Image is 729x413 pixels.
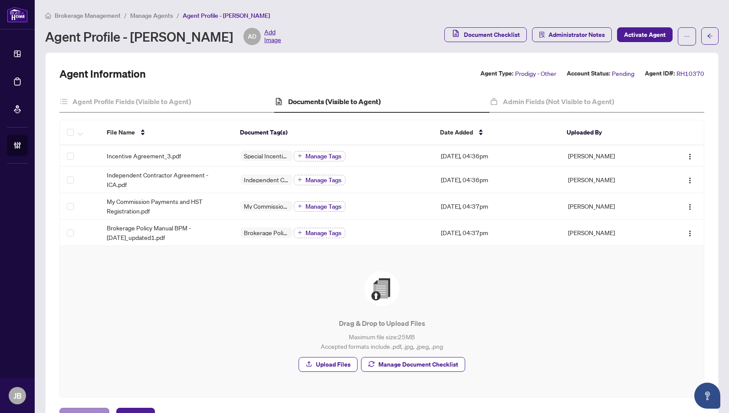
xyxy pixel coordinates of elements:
[378,357,458,371] span: Manage Document Checklist
[240,203,292,209] span: My Commission Payments and HST Registration
[70,256,693,387] span: File UploadDrag & Drop to Upload FilesMaximum file size:25MBAccepted formats include .pdf, .jpg, ...
[683,149,697,163] button: Logo
[433,120,560,145] th: Date Added
[13,390,22,402] span: JB
[264,28,281,45] span: Add Image
[107,197,227,216] span: My Commission Payments and HST Registration.pdf
[686,153,693,160] img: Logo
[532,27,612,42] button: Administrator Notes
[676,69,704,79] span: RH10370
[645,69,675,79] label: Agent ID#:
[561,220,661,246] td: [PERSON_NAME]
[624,28,666,42] span: Activate Agent
[707,33,713,39] span: arrow-left
[183,12,270,20] span: Agent Profile - [PERSON_NAME]
[298,177,302,182] span: plus
[503,96,614,107] h4: Admin Fields (Not Visible to Agent)
[440,128,473,137] span: Date Added
[561,145,661,167] td: [PERSON_NAME]
[77,318,686,328] p: Drag & Drop to Upload Files
[686,177,693,184] img: Logo
[55,12,121,20] span: Brokerage Management
[240,177,292,183] span: Independent Contractor Agreement
[305,177,342,183] span: Manage Tags
[567,69,610,79] label: Account Status:
[240,153,292,159] span: Special Incentive Agreement
[434,145,561,167] td: [DATE], 04:36pm
[434,193,561,220] td: [DATE], 04:37pm
[464,28,520,42] span: Document Checklist
[364,271,399,306] img: File Upload
[539,32,545,38] span: solution
[612,69,634,79] span: Pending
[298,204,302,208] span: plus
[130,12,173,20] span: Manage Agents
[7,7,28,23] img: logo
[305,203,342,210] span: Manage Tags
[444,27,527,42] button: Document Checklist
[480,69,513,79] label: Agent Type:
[59,67,146,81] h2: Agent Information
[240,229,292,236] span: Brokerage Policy Manual
[107,151,181,161] span: Incentive Agreement_3.pdf
[434,167,561,193] td: [DATE], 04:36pm
[683,199,697,213] button: Logo
[361,357,465,372] button: Manage Document Checklist
[294,151,345,161] button: Manage Tags
[72,96,191,107] h4: Agent Profile Fields (Visible to Agent)
[694,383,720,409] button: Open asap
[107,128,135,137] span: File Name
[107,223,227,242] span: Brokerage Policy Manual BPM - [DATE]_updated1.pdf
[561,193,661,220] td: [PERSON_NAME]
[515,69,556,79] span: Prodigy - Other
[248,32,256,41] span: AD
[434,220,561,246] td: [DATE], 04:37pm
[305,230,342,236] span: Manage Tags
[107,170,227,189] span: Independent Contractor Agreement - ICA.pdf
[45,28,281,45] div: Agent Profile - [PERSON_NAME]
[288,96,381,107] h4: Documents (Visible to Agent)
[45,13,51,19] span: home
[683,173,697,187] button: Logo
[548,28,605,42] span: Administrator Notes
[299,357,358,372] button: Upload Files
[177,10,179,20] li: /
[294,228,345,238] button: Manage Tags
[686,203,693,210] img: Logo
[294,175,345,185] button: Manage Tags
[298,154,302,158] span: plus
[233,120,433,145] th: Document Tag(s)
[100,120,233,145] th: File Name
[316,357,351,371] span: Upload Files
[305,153,342,159] span: Manage Tags
[77,332,686,351] p: Maximum file size: 25 MB Accepted formats include .pdf, .jpg, .jpeg, .png
[686,230,693,237] img: Logo
[294,201,345,212] button: Manage Tags
[124,10,127,20] li: /
[561,167,661,193] td: [PERSON_NAME]
[684,33,690,39] span: ellipsis
[617,27,673,42] button: Activate Agent
[298,230,302,235] span: plus
[683,226,697,239] button: Logo
[560,120,660,145] th: Uploaded By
